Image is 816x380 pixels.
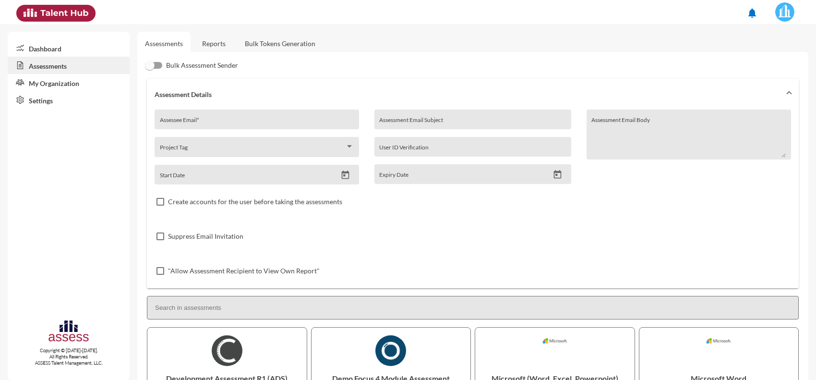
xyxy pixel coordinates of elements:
[147,296,799,319] input: Search in assessments
[8,347,130,366] p: Copyright © [DATE]-[DATE]. All Rights Reserved. ASSESS Talent Management, LLC.
[194,32,233,55] a: Reports
[168,265,320,277] span: "Allow Assessment Recipient to View Own Report"
[8,57,130,74] a: Assessments
[145,39,183,48] a: Assessments
[147,79,799,110] mat-expansion-panel-header: Assessment Details
[147,110,799,288] div: Assessment Details
[8,91,130,109] a: Settings
[168,196,342,208] span: Create accounts for the user before taking the assessments
[337,170,354,180] button: Open calendar
[8,74,130,91] a: My Organization
[166,60,238,71] span: Bulk Assessment Sender
[48,319,90,345] img: assesscompany-logo.png
[155,90,780,98] mat-panel-title: Assessment Details
[8,39,130,57] a: Dashboard
[549,170,566,180] button: Open calendar
[746,7,758,19] mat-icon: notifications
[168,231,243,242] span: Suppress Email Invitation
[237,32,323,55] a: Bulk Tokens Generation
